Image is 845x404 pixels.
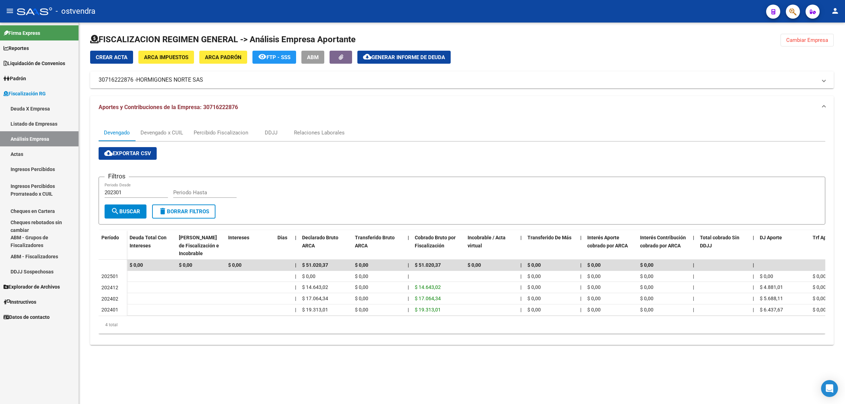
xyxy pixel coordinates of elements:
span: $ 0,00 [813,273,826,279]
datatable-header-cell: Deuda Bruta Neto de Fiscalización e Incobrable [176,230,225,261]
span: Interés Aporte cobrado por ARCA [587,235,628,248]
span: | [520,307,521,313]
span: | [753,296,754,301]
span: | [295,273,296,279]
span: | [693,273,694,279]
span: $ 0,00 [527,273,541,279]
span: $ 0,00 [640,307,653,313]
span: | [295,235,296,240]
mat-icon: cloud_download [104,149,113,157]
span: | [753,235,754,240]
datatable-header-cell: DJ Aporte [757,230,810,261]
span: $ 0,00 [355,273,368,279]
span: | [520,235,522,240]
div: Devengado x CUIL [140,129,183,137]
datatable-header-cell: | [405,230,412,261]
span: $ 0,00 [587,284,601,290]
span: $ 0,00 [355,296,368,301]
span: $ 0,00 [640,284,653,290]
h1: FISCALIZACION REGIMEN GENERAL -> Análisis Empresa Aportante [90,34,356,45]
span: $ 0,00 [813,284,826,290]
button: FTP - SSS [252,51,296,64]
span: Crear Acta [96,54,127,61]
span: | [753,273,754,279]
span: | [753,307,754,313]
span: $ 0,00 [587,307,601,313]
datatable-header-cell: Incobrable / Acta virtual [465,230,518,261]
span: | [408,284,409,290]
span: $ 0,00 [640,273,653,279]
span: | [580,262,582,268]
span: $ 4.881,01 [760,284,783,290]
span: $ 0,00 [179,262,192,268]
span: $ 14.643,02 [415,284,441,290]
div: Aportes y Contribuciones de la Empresa: 30716222876 [90,119,834,345]
div: Devengado [104,129,130,137]
span: Fiscalización RG [4,90,46,97]
span: $ 0,00 [760,273,773,279]
mat-icon: search [111,207,119,215]
span: | [580,273,581,279]
span: $ 0,00 [302,273,315,279]
span: | [408,273,409,279]
span: Buscar [111,208,140,215]
datatable-header-cell: Deuda Total Con Intereses [127,230,176,261]
span: | [580,307,581,313]
datatable-header-cell: | [518,230,525,261]
span: DJ Aporte [760,235,782,240]
span: Padrón [4,75,26,82]
span: | [580,296,581,301]
span: Exportar CSV [104,150,151,157]
datatable-header-cell: Dias [275,230,292,261]
span: Dias [277,235,287,240]
span: | [295,284,296,290]
span: $ 0,00 [355,284,368,290]
datatable-header-cell: | [750,230,757,261]
span: | [295,307,296,313]
span: | [580,284,581,290]
span: Transferido Bruto ARCA [355,235,395,248]
span: Intereses [228,235,249,240]
datatable-header-cell: | [690,230,697,261]
span: HORMIGONES NORTE SAS [136,76,203,84]
span: Firma Express [4,29,40,37]
span: Cobrado Bruto por Fiscalización [415,235,456,248]
datatable-header-cell: Intereses [225,230,275,261]
span: Cambiar Empresa [786,37,828,43]
span: $ 0,00 [527,296,541,301]
mat-panel-title: 30716222876 - [99,76,817,84]
div: Open Intercom Messenger [821,380,838,397]
span: $ 0,00 [587,273,601,279]
span: $ 0,00 [468,262,481,268]
span: | [520,273,521,279]
span: | [408,296,409,301]
span: $ 0,00 [587,296,601,301]
h3: Filtros [105,171,129,181]
span: 202401 [101,307,118,313]
mat-icon: menu [6,7,14,15]
span: Reportes [4,44,29,52]
span: | [693,296,694,301]
span: | [580,235,582,240]
span: $ 0,00 [640,262,653,268]
span: | [520,284,521,290]
mat-icon: person [831,7,839,15]
span: | [753,262,754,268]
span: FTP - SSS [267,54,290,61]
datatable-header-cell: Cobrado Bruto por Fiscalización [412,230,465,261]
span: 202501 [101,273,118,279]
span: $ 0,00 [640,296,653,301]
span: | [520,262,522,268]
span: | [520,296,521,301]
div: 4 total [99,316,825,334]
button: Cambiar Empresa [781,34,834,46]
button: Generar informe de deuda [357,51,451,64]
span: 202412 [101,285,118,290]
span: $ 51.020,37 [415,262,441,268]
datatable-header-cell: Declarado Bruto ARCA [299,230,352,261]
span: ARCA Impuestos [144,54,188,61]
span: Trf Aporte [813,235,835,240]
span: $ 0,00 [527,262,541,268]
span: 202402 [101,296,118,302]
span: [PERSON_NAME] de Fiscalización e Incobrable [179,235,219,257]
